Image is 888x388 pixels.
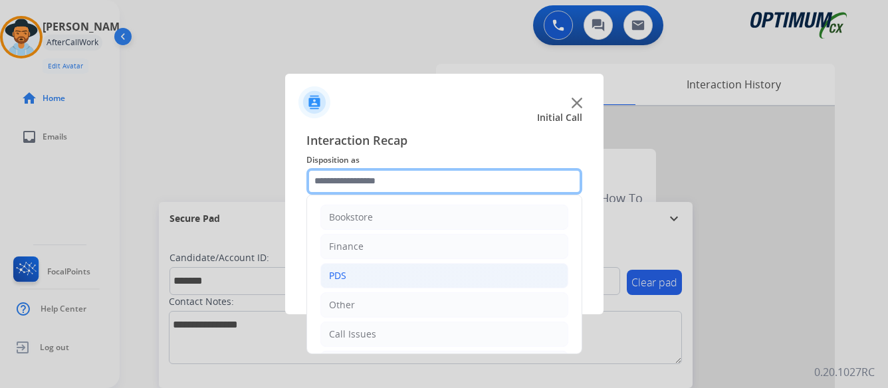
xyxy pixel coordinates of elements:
[329,298,355,312] div: Other
[329,240,364,253] div: Finance
[329,328,376,341] div: Call Issues
[814,364,875,380] p: 0.20.1027RC
[329,269,346,282] div: PDS
[306,152,582,168] span: Disposition as
[537,111,582,124] span: Initial Call
[298,86,330,118] img: contactIcon
[306,131,582,152] span: Interaction Recap
[329,211,373,224] div: Bookstore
